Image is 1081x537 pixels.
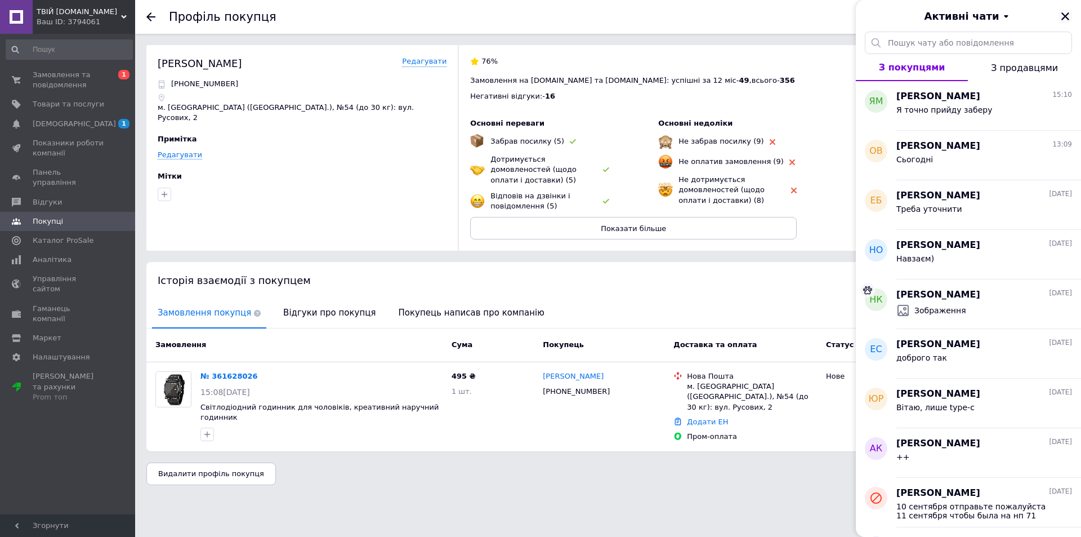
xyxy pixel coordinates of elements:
[687,381,817,412] div: м. [GEOGRAPHIC_DATA] ([GEOGRAPHIC_DATA].), №54 (до 30 кг): вул. Русових, 2
[33,274,104,294] span: Управління сайтом
[658,154,673,169] img: emoji
[770,139,775,145] img: rating-tag-type
[673,340,757,349] span: Доставка та оплата
[452,340,472,349] span: Cума
[896,140,980,153] span: [PERSON_NAME]
[33,304,104,324] span: Гаманець компанії
[603,199,609,204] img: rating-tag-type
[687,418,728,426] a: Додати ЕН
[157,372,190,407] img: Фото товару
[780,76,795,85] span: 356
[856,180,1081,230] button: ЕБ[PERSON_NAME][DATE]Треба уточнити
[158,274,311,286] span: Історія взаємодії з покупцем
[1052,90,1072,100] span: 15:10
[603,167,609,172] img: rating-tag-type
[856,279,1081,329] button: НК[PERSON_NAME][DATE]Зображення
[896,502,1056,520] span: 10 сентября отправьте пожалуйста 11 сентября чтобы была на нп 71 отделения
[152,299,266,327] span: Замовлення покупця
[678,137,763,145] span: Не забрав посилку (9)
[278,299,381,327] span: Відгуки про покупця
[1052,140,1072,149] span: 13:09
[118,70,129,79] span: 1
[879,62,945,73] span: З покупцями
[37,17,135,27] div: Ваш ID: 3794061
[481,57,498,65] span: 76%
[393,299,550,327] span: Покупець написав про компанію
[1049,189,1072,199] span: [DATE]
[658,119,732,127] span: Основні недоліки
[869,393,884,406] span: ЮР
[470,134,484,148] img: emoji
[155,340,206,349] span: Замовлення
[540,384,612,399] div: [PHONE_NUMBER]
[869,244,883,257] span: НО
[452,387,472,396] span: 1 шт.
[33,392,104,402] div: Prom топ
[678,175,765,204] span: Не дотримується домовленостей (щодо оплати і доставки) (8)
[896,254,934,263] span: Навзаєм)
[870,442,882,455] span: АК
[856,379,1081,428] button: ЮР[PERSON_NAME][DATE]Вітаю, лише type-c
[1049,338,1072,348] span: [DATE]
[856,81,1081,131] button: ЯМ[PERSON_NAME]15:10Я точно прийду заберу
[869,294,882,307] span: НК
[470,119,544,127] span: Основні переваги
[452,372,476,380] span: 495 ₴
[968,54,1081,81] button: З продавцями
[687,432,817,442] div: Пром-оплата
[914,305,966,316] span: Зображення
[739,76,749,85] span: 49
[33,138,104,158] span: Показники роботи компанії
[33,352,90,362] span: Налаштування
[856,478,1081,527] button: [PERSON_NAME][DATE]10 сентября отправьте пожалуйста 11 сентября чтобы была на нп 71 отделения
[33,216,63,227] span: Покупці
[896,388,980,401] span: [PERSON_NAME]
[200,403,439,422] a: Світлодіодний годинник для чоловіків, креативний наручний годинник
[490,192,570,210] span: Відповів на дзвінки і повідомлення (5)
[543,371,604,382] a: [PERSON_NAME]
[1049,388,1072,397] span: [DATE]
[33,333,61,343] span: Маркет
[601,224,666,233] span: Показати більше
[158,150,202,159] a: Редагувати
[896,90,980,103] span: [PERSON_NAME]
[869,95,883,108] span: ЯМ
[789,159,795,165] img: rating-tag-type
[146,12,155,21] div: Повернутися назад
[791,188,797,193] img: rating-tag-type
[870,343,882,356] span: ЕС
[896,155,933,164] span: Сьогодні
[545,92,555,100] span: 16
[887,9,1049,24] button: Активні чати
[687,371,817,381] div: Нова Пошта
[869,145,883,158] span: ОВ
[1049,289,1072,298] span: [DATE]
[658,183,673,197] img: emoji
[402,56,446,67] a: Редагувати
[171,79,238,89] p: [PHONE_NUMBER]
[490,155,577,184] span: Дотримується домовленостей (щодо оплати і доставки) (5)
[896,403,975,412] span: Вітаю, лише type-c
[146,463,276,485] button: Видалити профіль покупця
[158,103,446,123] p: м. [GEOGRAPHIC_DATA] ([GEOGRAPHIC_DATA].), №54 (до 30 кг): вул. Русових, 2
[896,338,980,351] span: [PERSON_NAME]
[896,353,947,362] span: доброго так
[896,189,980,202] span: [PERSON_NAME]
[856,131,1081,180] button: ОВ[PERSON_NAME]13:09Сьогодні
[856,329,1081,379] button: ЕС[PERSON_NAME][DATE]доброго так
[543,340,584,349] span: Покупець
[856,428,1081,478] button: АК[PERSON_NAME][DATE]++
[470,162,485,177] img: emoji
[118,119,129,128] span: 1
[826,371,908,381] div: Нове
[896,105,992,114] span: Я точно прийду заберу
[896,452,909,461] span: ++
[155,371,191,407] a: Фото товару
[33,70,104,90] span: Замовлення та повідомлення
[1058,10,1072,23] button: Закрити
[991,63,1058,73] span: З продавцями
[33,371,104,402] span: [PERSON_NAME] та рахунки
[470,194,485,208] img: emoji
[158,135,197,143] span: Примітка
[158,172,182,180] span: Мітки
